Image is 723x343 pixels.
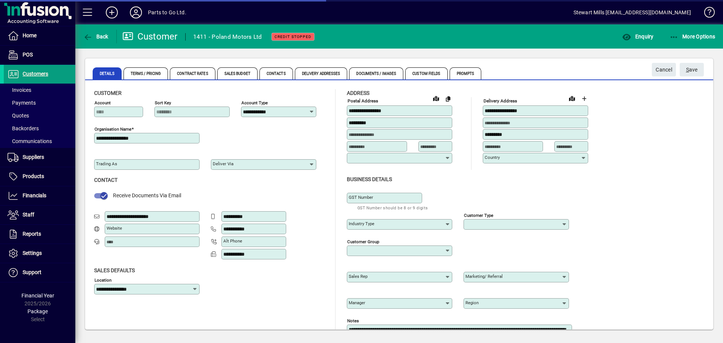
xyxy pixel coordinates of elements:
button: Copy to Delivery address [442,93,454,105]
a: Communications [4,135,75,148]
button: Save [680,63,704,76]
a: Settings [4,244,75,263]
span: More Options [670,34,715,40]
mat-label: Trading as [96,161,117,166]
a: View on map [430,92,442,104]
span: Sales Budget [217,67,258,79]
a: Quotes [4,109,75,122]
mat-label: Customer group [347,239,379,244]
span: Documents / Images [349,67,403,79]
span: Contract Rates [170,67,215,79]
mat-label: Customer type [464,212,493,218]
span: Credit Stopped [275,34,311,39]
button: Choose address [578,93,590,105]
button: Profile [124,6,148,19]
span: Products [23,173,44,179]
span: S [686,67,689,73]
span: ave [686,64,698,76]
span: Financials [23,192,46,198]
mat-label: Location [95,277,111,282]
span: Contacts [259,67,293,79]
app-page-header-button: Back [75,30,117,43]
mat-label: Notes [347,318,359,323]
span: Business details [347,176,392,182]
span: Staff [23,212,34,218]
span: Invoices [8,87,31,93]
span: Receive Documents Via Email [113,192,181,198]
mat-label: Account Type [241,100,268,105]
button: Enquiry [620,30,655,43]
a: View on map [566,92,578,104]
mat-label: Alt Phone [223,238,242,244]
span: Address [347,90,369,96]
span: Payments [8,100,36,106]
a: Home [4,26,75,45]
span: Details [93,67,122,79]
mat-label: Country [485,155,500,160]
a: Support [4,263,75,282]
button: Add [100,6,124,19]
span: Quotes [8,113,29,119]
span: Backorders [8,125,39,131]
mat-label: Sales rep [349,274,368,279]
mat-label: Website [107,226,122,231]
mat-label: Industry type [349,221,374,226]
button: More Options [668,30,717,43]
a: Invoices [4,84,75,96]
span: Customers [23,71,48,77]
span: Reports [23,231,41,237]
span: Customer [94,90,122,96]
span: Custom Fields [405,67,447,79]
button: Cancel [652,63,676,76]
span: Sales defaults [94,267,135,273]
a: Reports [4,225,75,244]
span: Package [27,308,48,314]
a: Suppliers [4,148,75,167]
div: Stewart Mills [EMAIL_ADDRESS][DOMAIN_NAME] [574,6,691,18]
div: Customer [122,30,178,43]
span: Cancel [656,64,672,76]
span: Financial Year [21,293,54,299]
mat-label: Marketing/ Referral [465,274,503,279]
mat-hint: GST Number should be 8 or 9 digits [357,203,428,212]
div: 1411 - Poland Motors Ltd [193,31,262,43]
a: Payments [4,96,75,109]
span: Home [23,32,37,38]
a: Staff [4,206,75,224]
span: Delivery Addresses [295,67,348,79]
button: Back [81,30,110,43]
a: Financials [4,186,75,205]
mat-label: Manager [349,300,365,305]
span: Back [83,34,108,40]
div: Parts to Go Ltd. [148,6,186,18]
a: POS [4,46,75,64]
a: Knowledge Base [699,2,714,26]
span: POS [23,52,33,58]
a: Products [4,167,75,186]
span: Support [23,269,41,275]
mat-label: Region [465,300,479,305]
span: Contact [94,177,117,183]
mat-label: Sort key [155,100,171,105]
span: Communications [8,138,52,144]
span: Terms / Pricing [124,67,168,79]
mat-label: Account [95,100,111,105]
a: Backorders [4,122,75,135]
span: Prompts [450,67,482,79]
span: Suppliers [23,154,44,160]
span: Settings [23,250,42,256]
mat-label: Organisation name [95,127,131,132]
mat-label: GST Number [349,195,373,200]
span: Enquiry [622,34,653,40]
mat-label: Deliver via [213,161,233,166]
